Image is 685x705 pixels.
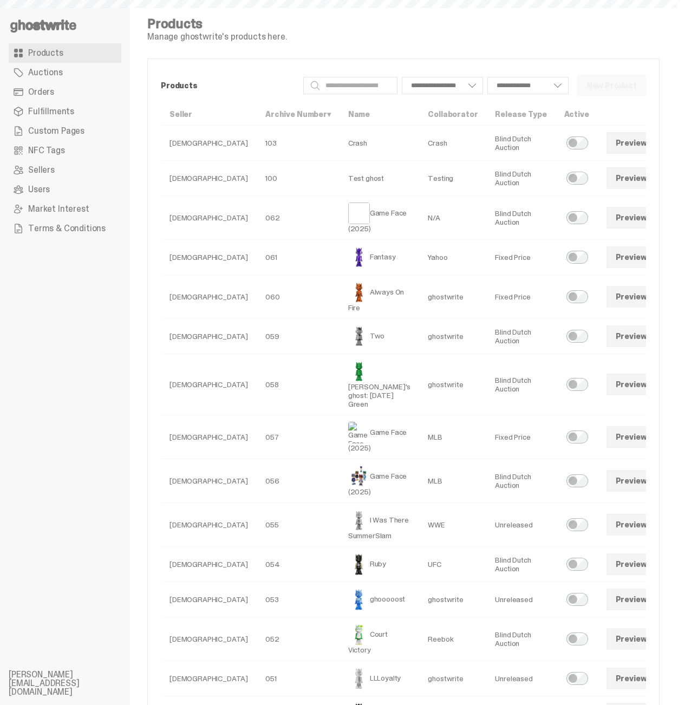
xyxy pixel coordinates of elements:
td: [DEMOGRAPHIC_DATA] [161,240,257,275]
td: Unreleased [486,503,555,547]
td: Two [340,319,420,354]
td: Ruby [340,547,420,582]
a: Terms & Conditions [9,219,121,238]
a: Preview [606,132,656,154]
th: Collaborator [419,103,486,126]
td: Fantasy [340,240,420,275]
img: LLLoyalty [348,668,370,689]
span: NFC Tags [28,146,65,155]
td: 058 [257,354,340,415]
a: Auctions [9,63,121,82]
a: NFC Tags [9,141,121,160]
td: WWE [419,503,486,547]
span: Custom Pages [28,127,84,135]
th: Seller [161,103,257,126]
p: Products [161,82,295,89]
a: Market Interest [9,199,121,219]
td: [DEMOGRAPHIC_DATA] [161,459,257,503]
td: Blind Dutch Auction [486,126,555,161]
a: Preview [606,470,656,492]
a: Preview [606,426,656,448]
td: Blind Dutch Auction [486,196,555,240]
a: Preview [606,286,656,308]
td: Blind Dutch Auction [486,617,555,661]
td: 053 [257,582,340,617]
td: N/A [419,196,486,240]
img: Court Victory [348,624,370,645]
td: [DEMOGRAPHIC_DATA] [161,354,257,415]
td: Yahoo [419,240,486,275]
td: Game Face (2025) [340,196,420,240]
span: Market Interest [28,205,89,213]
td: [DEMOGRAPHIC_DATA] [161,582,257,617]
a: Custom Pages [9,121,121,141]
a: Fulfillments [9,102,121,121]
td: MLB [419,459,486,503]
td: [DEMOGRAPHIC_DATA] [161,503,257,547]
td: MLB [419,415,486,459]
a: Archive Number▾ [265,109,331,119]
td: 060 [257,275,340,319]
td: Testing [419,161,486,196]
a: Preview [606,589,656,610]
a: Preview [606,374,656,395]
td: Reebok [419,617,486,661]
td: Crash [340,126,420,161]
td: 055 [257,503,340,547]
td: ghostwrite [419,319,486,354]
td: Blind Dutch Auction [486,319,555,354]
td: [DEMOGRAPHIC_DATA] [161,617,257,661]
span: Auctions [28,68,63,77]
td: I Was There SummerSlam [340,503,420,547]
td: Fixed Price [486,240,555,275]
td: 100 [257,161,340,196]
td: [DEMOGRAPHIC_DATA] [161,126,257,161]
a: Preview [606,325,656,347]
td: Blind Dutch Auction [486,354,555,415]
a: Preview [606,553,656,575]
td: [DEMOGRAPHIC_DATA] [161,196,257,240]
td: [DEMOGRAPHIC_DATA] [161,275,257,319]
td: 061 [257,240,340,275]
td: 056 [257,459,340,503]
span: Products [28,49,63,57]
a: Preview [606,207,656,229]
th: Release Type [486,103,555,126]
td: [PERSON_NAME]'s ghost: [DATE] Green [340,354,420,415]
span: Fulfillments [28,107,74,116]
a: Preview [606,246,656,268]
td: ghostwrite [419,354,486,415]
a: Preview [606,514,656,536]
li: [PERSON_NAME][EMAIL_ADDRESS][DOMAIN_NAME] [9,670,139,696]
img: Always On Fire [348,282,370,303]
td: Always On Fire [340,275,420,319]
h4: Products [147,17,287,30]
a: Preview [606,668,656,689]
a: Products [9,43,121,63]
td: Blind Dutch Auction [486,547,555,582]
a: Active [564,109,589,119]
p: Manage ghostwrite's products here. [147,32,287,41]
a: Preview [606,167,656,189]
td: Test ghost [340,161,420,196]
td: [DEMOGRAPHIC_DATA] [161,415,257,459]
td: LLLoyalty [340,661,420,696]
img: I Was There SummerSlam [348,510,370,531]
td: Fixed Price [486,415,555,459]
img: Fantasy [348,246,370,268]
span: Users [28,185,50,194]
td: [DEMOGRAPHIC_DATA] [161,661,257,696]
img: Game Face (2025) [348,422,370,443]
td: UFC [419,547,486,582]
td: 051 [257,661,340,696]
td: ghostwrite [419,661,486,696]
td: Fixed Price [486,275,555,319]
td: 062 [257,196,340,240]
td: Court Victory [340,617,420,661]
td: ghostwrite [419,582,486,617]
img: Two [348,325,370,347]
span: Sellers [28,166,55,174]
td: ghooooost [340,582,420,617]
td: 059 [257,319,340,354]
a: Users [9,180,121,199]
